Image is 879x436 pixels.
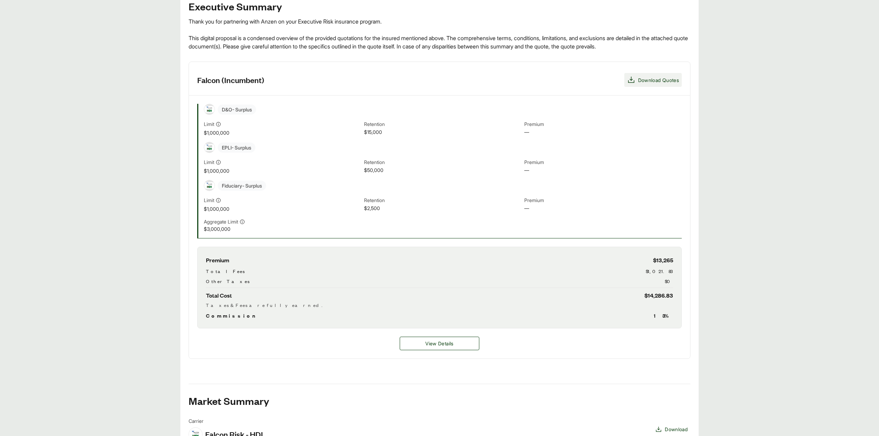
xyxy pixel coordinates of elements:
button: Download Quotes [624,73,682,87]
div: Thank you for partnering with Anzen on your Executive Risk insurance program. This digital propos... [189,17,690,51]
span: Download Quotes [638,76,679,84]
span: Commission [206,311,259,320]
span: Retention [364,158,522,166]
span: $13,265 [653,255,673,265]
span: Fiduciary - Surplus [218,181,266,191]
span: Total Cost [206,291,232,300]
span: Total Fees [206,267,245,275]
span: Limit [204,120,214,128]
img: Falcon Risk - HDI [204,144,215,151]
h2: Executive Summary [189,1,690,12]
span: Retention [364,120,522,128]
span: Retention [364,197,522,205]
span: EPLI - Surplus [218,143,255,153]
div: Taxes & Fees are fully earned. [206,301,673,309]
button: View Details [400,337,479,350]
span: Limit [204,197,214,204]
span: 13 % [654,311,673,320]
span: $14,286.83 [644,291,673,300]
span: D&O - Surplus [218,105,256,115]
span: $15,000 [364,128,522,136]
img: Falcon Risk - HDI [204,106,215,113]
span: Limit [204,158,214,166]
span: Premium [206,255,229,265]
span: $2,500 [364,205,522,212]
span: — [524,166,682,174]
h2: Market Summary [189,395,690,406]
span: Other Taxes [206,278,250,285]
img: Falcon Risk - HDI [204,182,215,189]
span: Premium [524,120,682,128]
button: Download [652,423,690,436]
span: $1,000,000 [204,205,361,212]
span: Aggregate Limit [204,218,238,225]
span: $1,000,000 [204,129,361,136]
span: Premium [524,197,682,205]
span: $1,000,000 [204,167,361,174]
span: — [524,205,682,212]
span: $0 [665,278,673,285]
span: $3,000,000 [204,225,361,233]
span: $50,000 [364,166,522,174]
span: Download [665,426,688,433]
a: Falcon (Incumbent) details [400,337,479,350]
span: View Details [425,340,453,347]
span: Carrier [189,417,263,425]
span: $1,021.83 [646,267,673,275]
span: Premium [524,158,682,166]
span: — [524,128,682,136]
h3: Falcon (Incumbent) [197,75,264,85]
